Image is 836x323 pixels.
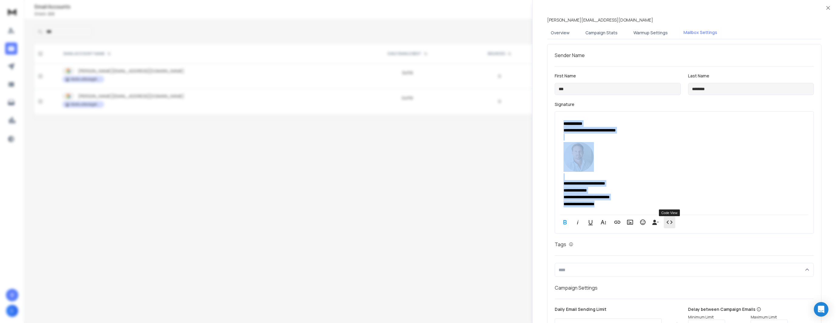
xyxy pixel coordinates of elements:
button: Overview [547,26,573,39]
label: Signature [555,102,814,107]
p: Daily Email Sending Limit [555,306,681,315]
button: Emoticons [637,216,649,228]
h1: Sender Name [555,52,814,59]
label: First Name [555,74,681,78]
button: Italic (Ctrl+I) [572,216,584,228]
button: Warmup Settings [630,26,671,39]
p: Maximum Limit [751,315,811,320]
button: Bold (Ctrl+B) [559,216,571,228]
p: [PERSON_NAME][EMAIL_ADDRESS][DOMAIN_NAME] [547,17,653,23]
button: Insert Unsubscribe Link [650,216,661,228]
h1: Campaign Settings [555,284,814,291]
button: Campaign Stats [582,26,621,39]
h1: Tags [555,241,566,248]
button: More Text [598,216,609,228]
div: Open Intercom Messenger [814,302,828,317]
button: Mailbox Settings [680,26,721,40]
p: Minimum Limit [688,315,748,320]
button: Underline (Ctrl+U) [585,216,596,228]
p: Delay between Campaign Emails [688,306,811,312]
button: Insert Image (Ctrl+P) [624,216,636,228]
label: Last Name [688,74,814,78]
div: Code View [659,209,680,216]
